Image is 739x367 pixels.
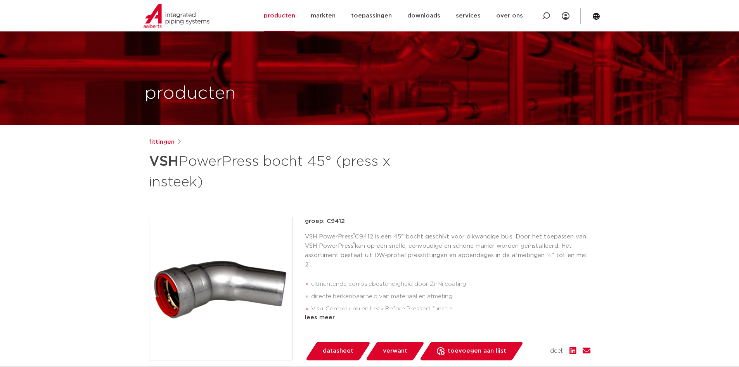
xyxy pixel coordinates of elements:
span: verwant [383,345,407,357]
span: deel: [550,346,563,356]
li: uitmuntende corrosiebestendigheid door ZnNi coating [311,278,590,290]
li: directe herkenbaarheid van materiaal en afmeting [311,290,590,303]
li: Visu-Control-ring en Leak Before Pressed-functie [311,303,590,315]
strong: VSH [149,155,178,169]
p: groep: C9412 [305,217,590,226]
p: VSH PowerPress C9412 is een 45° bocht geschikt voor dikwandige buis. Door het toepassen van VSH P... [305,232,590,270]
h1: producten [145,81,236,106]
sup: ® [353,233,355,237]
div: lees meer [305,313,590,322]
sup: ® [353,242,355,246]
a: verwant [365,342,425,360]
span: toevoegen aan lijst [448,345,506,357]
span: datasheet [323,345,353,357]
img: Product Image for VSH PowerPress bocht 45° (press x insteek) [149,217,292,360]
a: fittingen [149,137,175,147]
h1: PowerPress bocht 45° (press x insteek) [149,150,440,192]
a: datasheet [305,342,371,360]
